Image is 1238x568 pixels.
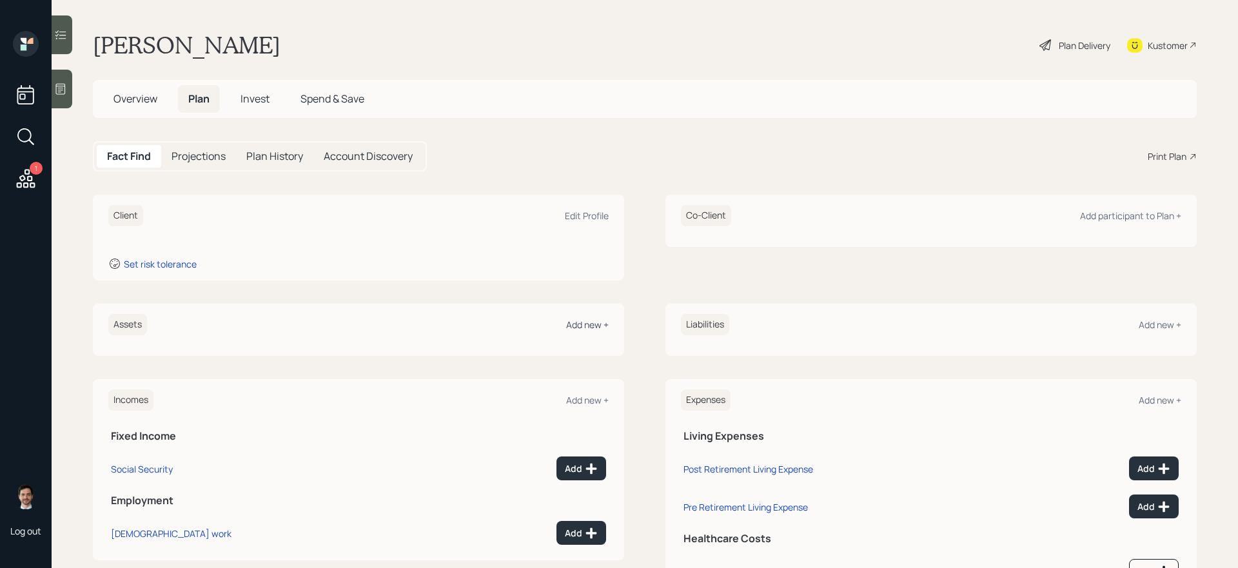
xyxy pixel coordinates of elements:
[93,31,280,59] h1: [PERSON_NAME]
[300,92,364,106] span: Spend & Save
[565,527,598,540] div: Add
[113,92,157,106] span: Overview
[108,314,147,335] h6: Assets
[13,484,39,509] img: jonah-coleman-headshot.png
[565,462,598,475] div: Add
[241,92,270,106] span: Invest
[107,150,151,162] h5: Fact Find
[683,533,1179,545] h5: Healthcare Costs
[681,205,731,226] h6: Co-Client
[111,527,231,540] div: [DEMOGRAPHIC_DATA] work
[683,430,1179,442] h5: Living Expenses
[683,463,813,475] div: Post Retirement Living Expense
[188,92,210,106] span: Plan
[111,495,606,507] h5: Employment
[1139,394,1181,406] div: Add new +
[10,525,41,537] div: Log out
[1137,462,1170,475] div: Add
[566,394,609,406] div: Add new +
[324,150,413,162] h5: Account Discovery
[1129,456,1179,480] button: Add
[681,314,729,335] h6: Liabilities
[681,389,731,411] h6: Expenses
[1148,150,1186,163] div: Print Plan
[683,501,808,513] div: Pre Retirement Living Expense
[30,162,43,175] div: 1
[1137,500,1170,513] div: Add
[566,318,609,331] div: Add new +
[1080,210,1181,222] div: Add participant to Plan +
[565,210,609,222] div: Edit Profile
[108,389,153,411] h6: Incomes
[556,456,606,480] button: Add
[108,205,143,226] h6: Client
[172,150,226,162] h5: Projections
[124,258,197,270] div: Set risk tolerance
[111,430,606,442] h5: Fixed Income
[1129,495,1179,518] button: Add
[556,521,606,545] button: Add
[1059,39,1110,52] div: Plan Delivery
[1139,318,1181,331] div: Add new +
[1148,39,1188,52] div: Kustomer
[111,463,173,475] div: Social Security
[246,150,303,162] h5: Plan History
